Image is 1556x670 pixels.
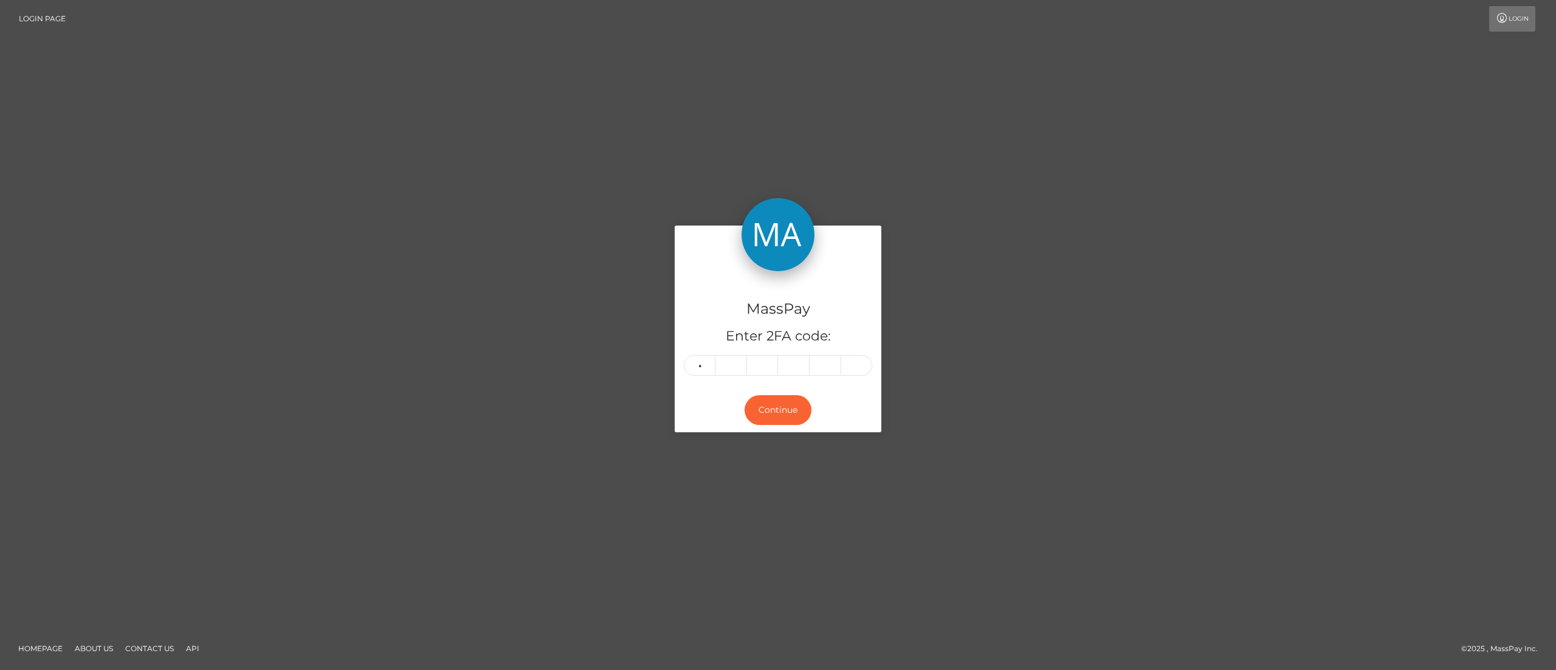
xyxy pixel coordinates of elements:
[13,639,67,658] a: Homepage
[742,198,814,271] img: MassPay
[684,299,872,320] h4: MassPay
[19,6,66,32] a: Login Page
[684,327,872,346] h5: Enter 2FA code:
[745,395,811,425] button: Continue
[70,639,118,658] a: About Us
[1489,6,1535,32] a: Login
[120,639,179,658] a: Contact Us
[1461,642,1547,655] div: © 2025 , MassPay Inc.
[181,639,204,658] a: API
